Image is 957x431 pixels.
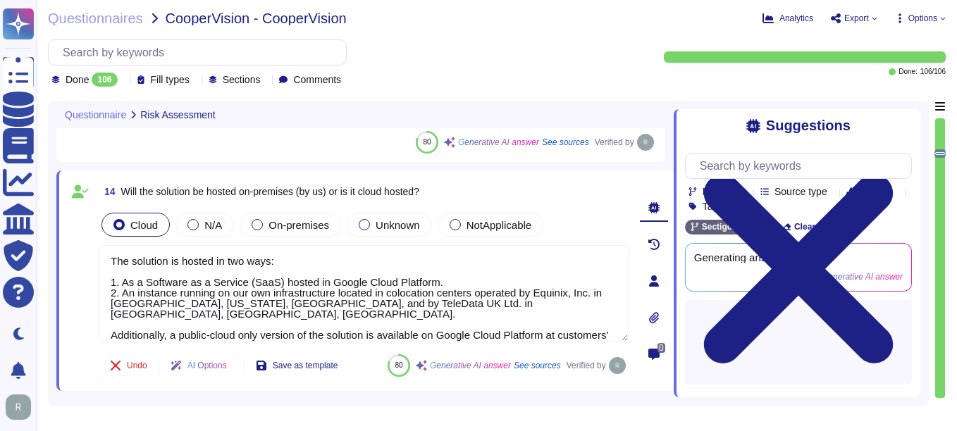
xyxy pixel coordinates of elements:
[65,110,126,120] span: Questionnaire
[6,394,31,420] img: user
[762,13,813,24] button: Analytics
[423,138,431,146] span: 80
[223,75,261,85] span: Sections
[657,343,665,353] span: 0
[908,14,937,23] span: Options
[99,187,116,196] span: 14
[127,361,147,370] span: Undo
[693,154,911,178] input: Search by keywords
[293,75,341,85] span: Comments
[245,351,350,380] button: Save as template
[187,361,227,370] span: AI Options
[430,361,511,370] span: Generative AI answer
[92,73,117,87] div: 106
[899,68,918,75] span: Done:
[637,134,654,151] img: user
[66,75,89,85] span: Done
[151,75,190,85] span: Fill types
[567,361,606,370] span: Verified by
[99,351,159,380] button: Undo
[844,14,869,23] span: Export
[514,361,561,370] span: See sources
[3,392,41,423] button: user
[273,361,338,370] span: Save as template
[130,219,158,231] span: Cloud
[56,40,346,65] input: Search by keywords
[609,357,626,374] img: user
[467,219,532,231] span: NotApplicable
[779,14,813,23] span: Analytics
[595,138,634,146] span: Verified by
[204,219,222,231] span: N/A
[920,68,946,75] span: 106 / 106
[121,186,419,197] span: Will the solution be hosted on-premises (by us) or is it cloud hosted?
[48,11,143,25] span: Questionnaires
[166,11,347,25] span: CooperVision - CooperVision
[140,110,216,120] span: Risk Assessment
[99,245,629,342] textarea: The solution is hosted in two ways: 1. As a Software as a Service (SaaS) hosted in Google Cloud P...
[376,219,420,231] span: Unknown
[395,361,402,369] span: 80
[458,138,539,146] span: Generative AI answer
[542,138,589,146] span: See sources
[268,219,329,231] span: On-premises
